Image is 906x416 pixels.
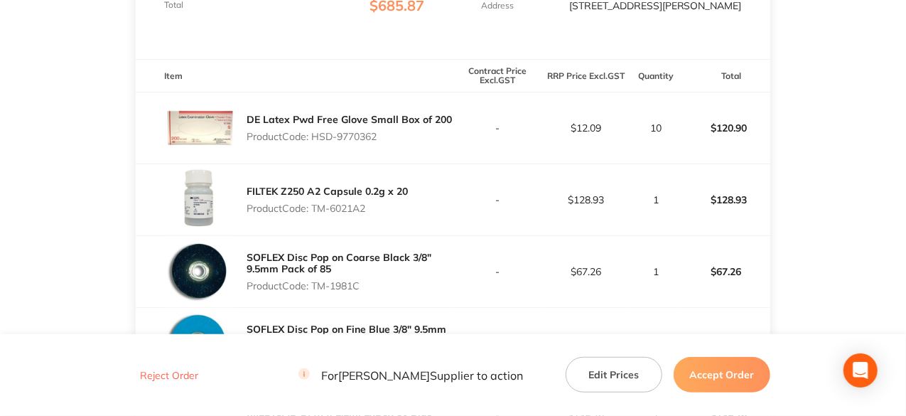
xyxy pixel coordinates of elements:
[542,122,630,134] p: $12.09
[247,251,431,275] a: SOFLEX Disc Pop on Coarse Black 3/8" 9.5mm Pack of 85
[631,266,680,277] p: 1
[454,266,541,277] p: -
[674,357,770,393] button: Accept Order
[681,59,770,92] th: Total
[682,183,770,217] p: $128.93
[247,185,408,198] a: FILTEK Z250 A2 Capsule 0.2g x 20
[630,59,681,92] th: Quantity
[136,369,203,382] button: Reject Order
[631,122,680,134] p: 10
[247,131,452,142] p: Product Code: HSD-9770362
[482,1,514,11] p: Address
[682,111,770,145] p: $120.90
[164,308,235,379] img: NnV0anpyMQ
[566,357,662,393] button: Edit Prices
[247,280,453,292] p: Product Code: TM-1981C
[298,368,523,382] p: For [PERSON_NAME] Supplier to action
[843,353,878,388] div: Open Intercom Messenger
[164,236,235,307] img: MXBzdW1haQ
[682,326,770,361] p: $67.26
[631,194,680,206] p: 1
[247,113,452,126] a: DE Latex Pwd Free Glove Small Box of 200
[454,194,541,206] p: -
[136,59,453,92] th: Item
[247,323,446,347] a: SOFLEX Disc Pop on Fine Blue 3/8" 9.5mm Pack of 85
[682,255,770,289] p: $67.26
[542,266,630,277] p: $67.26
[164,92,235,164] img: cDY4Zmdndw
[541,59,630,92] th: RRP Price Excl. GST
[542,194,630,206] p: $128.93
[453,59,542,92] th: Contract Price Excl. GST
[247,203,408,214] p: Product Code: TM-6021A2
[164,164,235,235] img: aWJiOWJ3cQ
[454,122,541,134] p: -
